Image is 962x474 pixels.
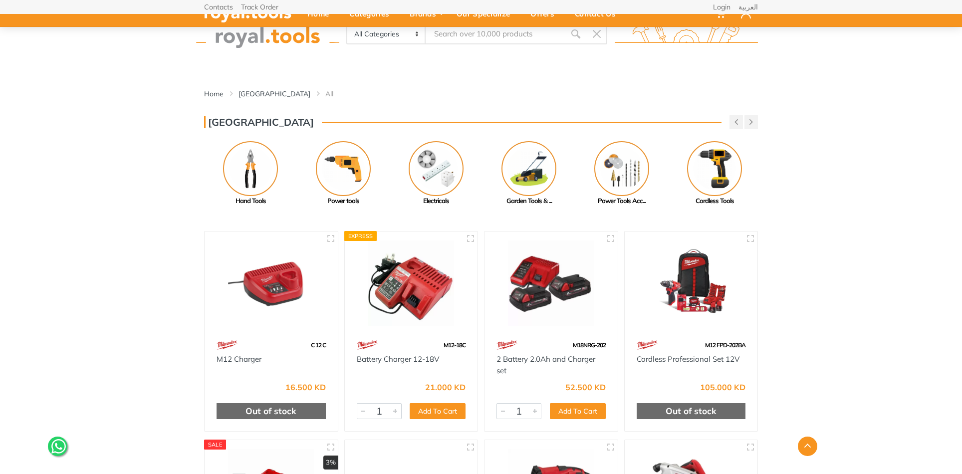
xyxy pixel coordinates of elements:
a: 2 Battery 2.0Ah and Charger set [496,354,595,375]
select: Category [347,24,426,43]
img: Royal - Garden Tools & Accessories [501,141,556,196]
a: Cordless Tools [668,141,761,206]
img: 68.webp [217,336,238,354]
div: 21.000 KD [425,383,466,391]
div: 105.000 KD [700,383,745,391]
img: 68.webp [496,336,517,354]
span: M12 FPD-202BA [705,341,745,349]
img: Royal Tools - Cordless Professional Set 12V [634,240,749,327]
button: Add To Cart [410,403,466,419]
input: Site search [426,23,565,44]
img: 68.webp [637,336,658,354]
div: Power Tools Acc... [575,196,668,206]
img: Royal - Power tools [316,141,371,196]
img: Royal Tools - Battery Charger 12-18V [354,240,469,327]
div: 52.500 KD [565,383,606,391]
a: Electricals [390,141,482,206]
img: Royal - Electricals [409,141,464,196]
a: Home [204,89,224,99]
img: Royal - Cordless Tools [687,141,742,196]
div: Hand Tools [204,196,297,206]
img: royal.tools Logo [615,20,758,48]
img: Royal Tools - 2 Battery 2.0Ah and Charger set [493,240,609,327]
a: Garden Tools & ... [482,141,575,206]
a: Battery Charger 12-18V [357,354,439,364]
a: Power tools [297,141,390,206]
a: Cordless Professional Set 12V [637,354,739,364]
a: M12 Charger [217,354,261,364]
span: M18NRG-202 [573,341,606,349]
span: C 12 C [311,341,326,349]
div: Garden Tools & ... [482,196,575,206]
div: Power tools [297,196,390,206]
button: Add To Cart [550,403,606,419]
img: Royal - Hand Tools [223,141,278,196]
img: 68.webp [357,336,378,354]
a: Power Tools Acc... [575,141,668,206]
div: Out of stock [217,403,326,419]
a: Track Order [241,3,278,10]
h3: [GEOGRAPHIC_DATA] [204,116,314,128]
div: Express [344,231,377,241]
a: Login [713,3,730,10]
div: Electricals [390,196,482,206]
div: Out of stock [637,403,746,419]
a: Contacts [204,3,233,10]
div: 3% [323,456,338,470]
a: Hand Tools [204,141,297,206]
img: Royal - Power Tools Accessories [594,141,649,196]
img: Royal Tools - M12 Charger [214,240,329,327]
a: العربية [738,3,758,10]
li: All [325,89,348,99]
img: royal.tools Logo [196,20,339,48]
nav: breadcrumb [204,89,758,99]
span: M12-18C [444,341,466,349]
div: 16.500 KD [285,383,326,391]
div: Cordless Tools [668,196,761,206]
a: [GEOGRAPHIC_DATA] [239,89,310,99]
